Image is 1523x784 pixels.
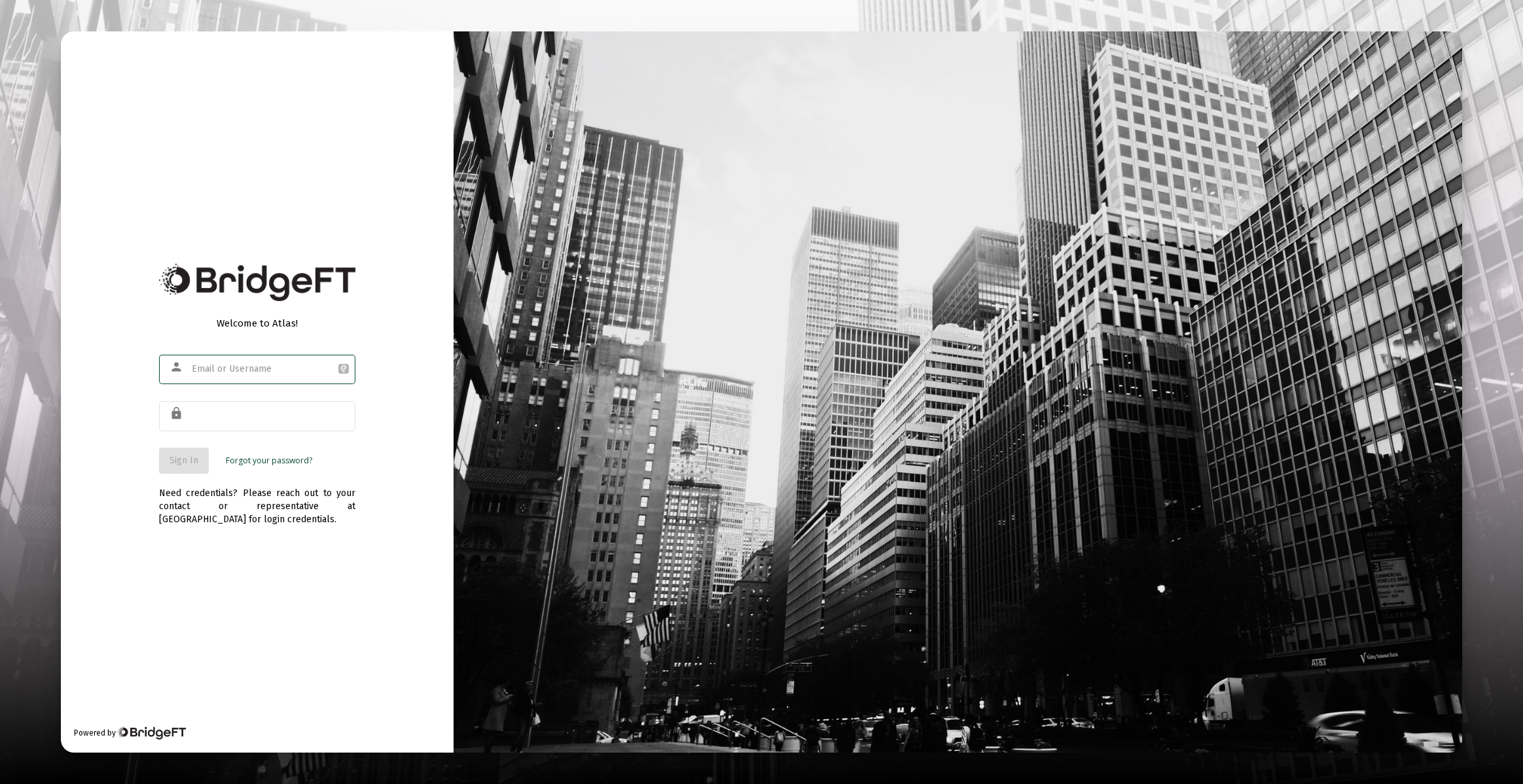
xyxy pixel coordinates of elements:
[117,726,186,739] img: Bridge Financial Technology Logo
[170,455,198,466] span: Sign In
[74,726,186,739] div: Powered by
[159,448,209,474] button: Sign In
[159,474,355,526] div: Need credentials? Please reach out to your contact or representative at [GEOGRAPHIC_DATA] for log...
[159,264,355,301] img: Bridge Financial Technology Logo
[170,406,185,421] mat-icon: lock
[226,454,312,467] a: Forgot your password?
[192,364,349,374] input: Email or Username
[159,317,355,330] div: Welcome to Atlas!
[170,359,185,375] mat-icon: person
